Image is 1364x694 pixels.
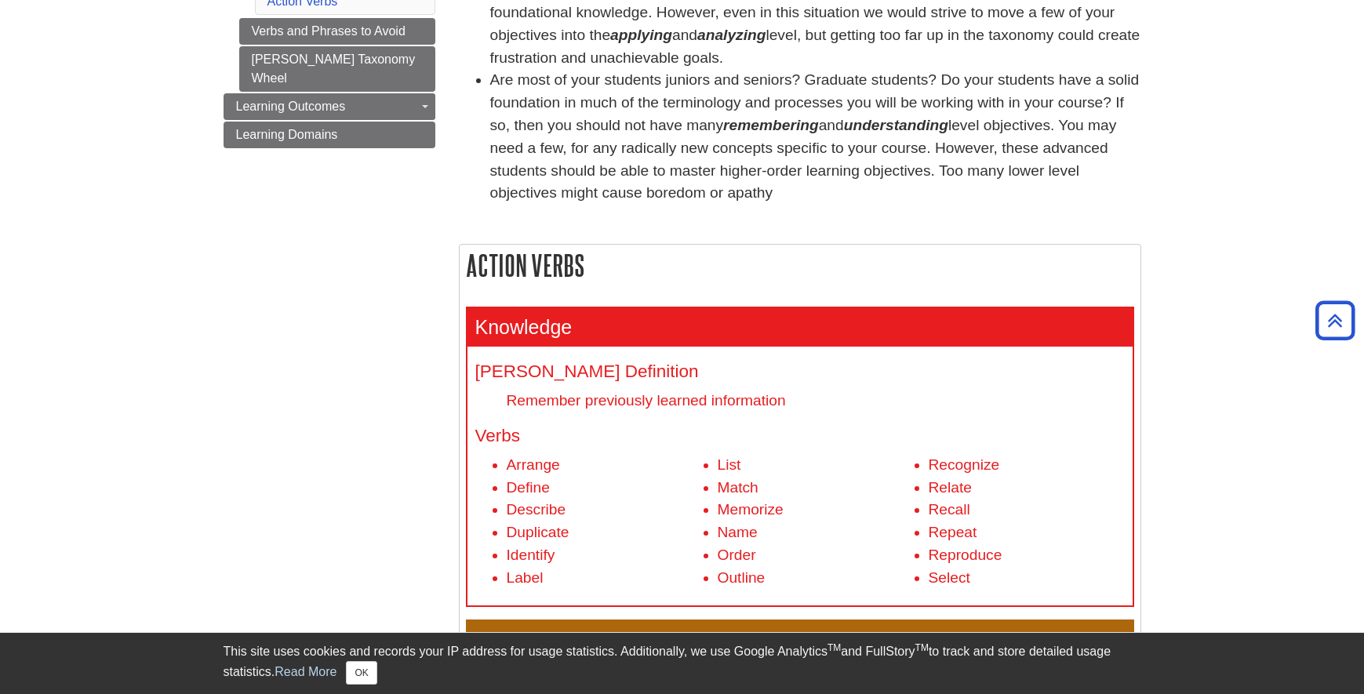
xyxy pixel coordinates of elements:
[610,27,672,43] strong: applying
[718,567,914,590] li: Outline
[224,642,1141,685] div: This site uses cookies and records your IP address for usage statistics. Additionally, we use Goo...
[718,544,914,567] li: Order
[239,46,435,92] a: [PERSON_NAME] Taxonomy Wheel
[929,454,1125,477] li: Recognize
[929,477,1125,500] li: Relate
[929,521,1125,544] li: Repeat
[236,128,338,141] span: Learning Domains
[507,521,703,544] li: Duplicate
[697,27,766,43] strong: analyzing
[929,567,1125,590] li: Select
[507,499,703,521] li: Describe
[239,18,435,45] a: Verbs and Phrases to Avoid
[507,390,1125,411] dd: Remember previously learned information
[929,499,1125,521] li: Recall
[467,308,1133,347] h3: Knowledge
[507,567,703,590] li: Label
[460,245,1140,286] h2: Action Verbs
[929,544,1125,567] li: Reproduce
[718,499,914,521] li: Memorize
[718,521,914,544] li: Name
[346,661,376,685] button: Close
[718,454,914,477] li: List
[275,665,336,678] a: Read More
[915,642,929,653] sup: TM
[507,454,703,477] li: Arrange
[224,93,435,120] a: Learning Outcomes
[827,642,841,653] sup: TM
[467,621,1133,659] h3: Comprehension
[224,122,435,148] a: Learning Domains
[507,477,703,500] li: Define
[490,69,1141,205] li: Are most of your students juniors and seniors? Graduate students? Do your students have a solid f...
[475,427,1125,446] h4: Verbs
[1310,310,1360,331] a: Back to Top
[723,117,819,133] em: remembering
[475,362,1125,382] h4: [PERSON_NAME] Definition
[507,544,703,567] li: Identify
[718,477,914,500] li: Match
[236,100,346,113] span: Learning Outcomes
[844,117,948,133] em: understanding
